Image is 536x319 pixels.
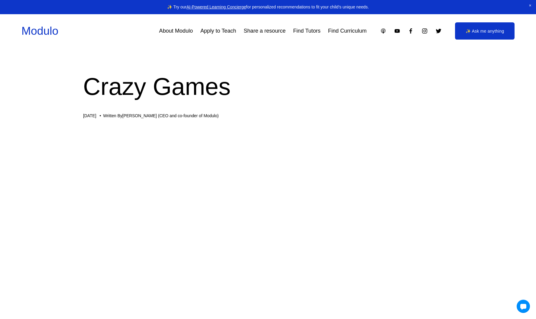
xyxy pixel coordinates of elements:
[394,28,400,34] a: YouTube
[83,113,96,118] span: [DATE]
[435,28,442,34] a: Twitter
[200,25,236,36] a: Apply to Teach
[455,22,515,40] a: ✨ Ask me anything
[328,25,367,36] a: Find Curriculum
[83,70,453,104] h1: Crazy Games
[186,5,246,9] a: AI-Powered Learning Concierge
[421,28,428,34] a: Instagram
[293,25,321,36] a: Find Tutors
[244,25,286,36] a: Share a resource
[408,28,414,34] a: Facebook
[159,25,193,36] a: About Modulo
[122,113,219,118] a: [PERSON_NAME] (CEO and co-founder of Modulo)
[103,113,219,118] div: Written By
[380,28,386,34] a: Apple Podcasts
[21,24,58,37] a: Modulo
